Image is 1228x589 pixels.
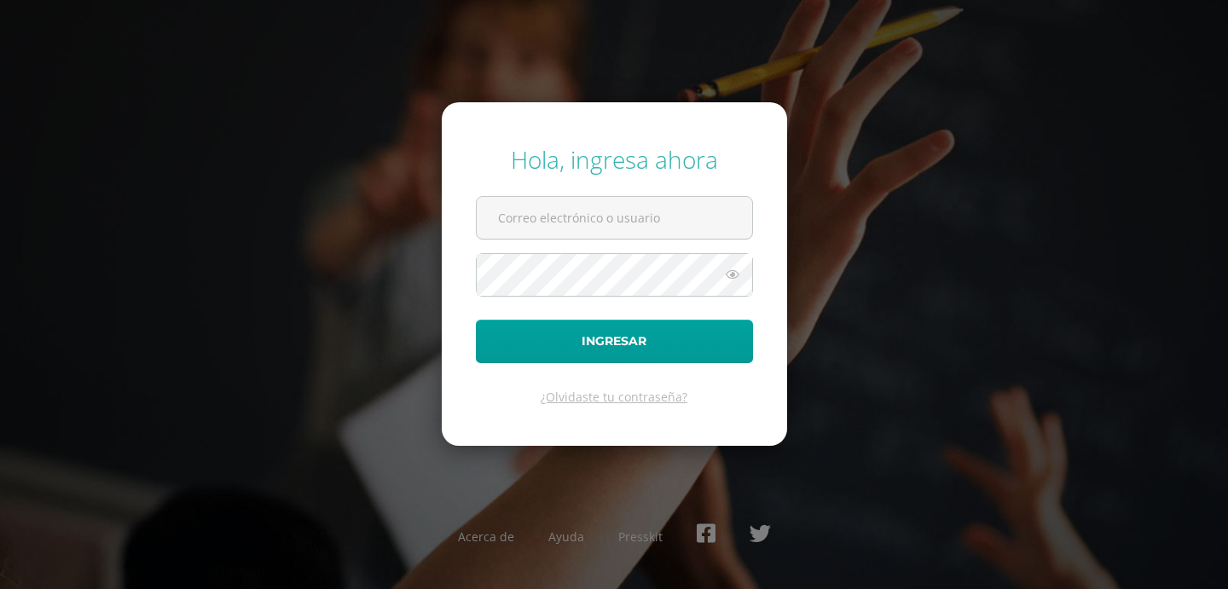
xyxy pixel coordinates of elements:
[458,528,514,545] a: Acerca de
[476,320,753,363] button: Ingresar
[618,528,663,545] a: Presskit
[476,143,753,176] div: Hola, ingresa ahora
[541,389,687,405] a: ¿Olvidaste tu contraseña?
[548,528,584,545] a: Ayuda
[477,197,752,239] input: Correo electrónico o usuario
